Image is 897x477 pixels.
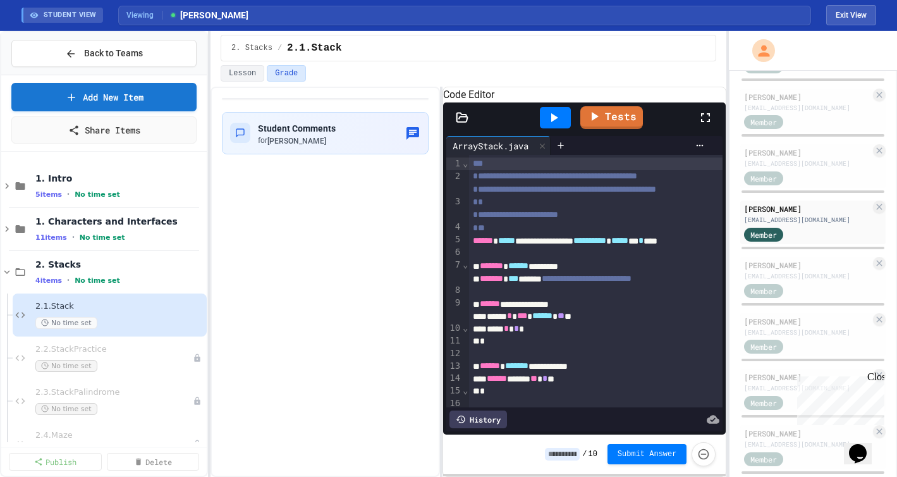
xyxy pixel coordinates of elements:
[449,411,507,428] div: History
[462,158,468,168] span: Fold line
[744,203,870,214] div: [PERSON_NAME]
[84,47,143,60] span: Back to Teams
[11,83,197,111] a: Add New Item
[5,5,87,80] div: Chat with us now!Close
[443,87,726,102] h6: Code Editor
[744,103,870,113] div: [EMAIL_ADDRESS][DOMAIN_NAME]
[446,360,462,373] div: 13
[193,397,202,406] div: Unpublished
[744,91,870,102] div: [PERSON_NAME]
[267,65,306,82] button: Grade
[446,335,462,347] div: 11
[231,43,272,53] span: 2. Stacks
[35,360,97,372] span: No time set
[35,403,97,415] span: No time set
[446,397,462,410] div: 16
[221,65,264,82] button: Lesson
[35,259,204,270] span: 2. Stacks
[792,371,884,425] iframe: chat widget
[744,440,870,449] div: [EMAIL_ADDRESS][DOMAIN_NAME]
[744,371,870,383] div: [PERSON_NAME]
[446,136,551,155] div: ArrayStack.java
[462,385,468,395] span: Fold line
[35,233,67,242] span: 11 items
[446,158,462,170] div: 1
[750,285,777,297] span: Member
[744,271,870,281] div: [EMAIL_ADDRESS][DOMAIN_NAME]
[258,135,336,146] div: for
[67,189,70,199] span: •
[582,449,587,459] span: /
[446,297,462,322] div: 9
[35,173,204,184] span: 1. Intro
[72,232,75,242] span: •
[750,454,777,465] span: Member
[67,275,70,285] span: •
[169,9,248,22] span: [PERSON_NAME]
[744,316,870,327] div: [PERSON_NAME]
[826,5,876,25] button: Exit student view
[35,216,204,227] span: 1. Characters and Interfaces
[446,246,462,259] div: 6
[750,229,777,240] span: Member
[692,442,716,466] button: Force resubmission of student's answer (Admin only)
[462,259,468,269] span: Fold line
[446,322,462,335] div: 10
[75,190,120,199] span: No time set
[35,344,193,355] span: 2.2.StackPractice
[744,383,870,393] div: [EMAIL_ADDRESS][DOMAIN_NAME]
[446,170,462,195] div: 2
[267,137,326,146] span: [PERSON_NAME]
[750,397,777,409] span: Member
[588,449,597,459] span: 10
[11,40,197,67] button: Back to Teams
[744,147,870,158] div: [PERSON_NAME]
[446,195,462,221] div: 3
[11,116,197,144] a: Share Items
[193,440,202,449] div: Unpublished
[75,276,120,285] span: No time set
[9,453,102,471] a: Publish
[446,233,462,246] div: 5
[35,317,97,329] span: No time set
[193,354,202,362] div: Unpublished
[580,106,643,129] a: Tests
[750,341,777,352] span: Member
[35,190,62,199] span: 5 items
[744,428,870,439] div: [PERSON_NAME]
[446,372,462,385] div: 14
[80,233,125,242] span: No time set
[446,385,462,397] div: 15
[744,259,870,271] div: [PERSON_NAME]
[744,159,870,168] div: [EMAIL_ADDRESS][DOMAIN_NAME]
[35,301,204,312] span: 2.1.Stack
[744,215,870,225] div: [EMAIL_ADDRESS][DOMAIN_NAME]
[739,36,778,65] div: My Account
[750,116,777,128] span: Member
[35,387,193,398] span: 2.3.StackPalindrome
[126,9,162,21] span: Viewing
[35,276,62,285] span: 4 items
[462,323,468,333] span: Fold line
[618,449,677,459] span: Submit Answer
[446,221,462,233] div: 4
[287,40,341,56] span: 2.1.Stack
[607,444,687,464] button: Submit Answer
[258,123,336,133] span: Student Comments
[44,10,97,21] span: STUDENT VIEW
[744,328,870,337] div: [EMAIL_ADDRESS][DOMAIN_NAME]
[446,259,462,284] div: 7
[446,284,462,297] div: 8
[446,347,462,360] div: 12
[446,139,535,152] div: ArrayStack.java
[35,430,193,441] span: 2.4.Maze
[750,173,777,184] span: Member
[278,43,282,53] span: /
[844,426,884,464] iframe: chat widget
[107,453,200,471] a: Delete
